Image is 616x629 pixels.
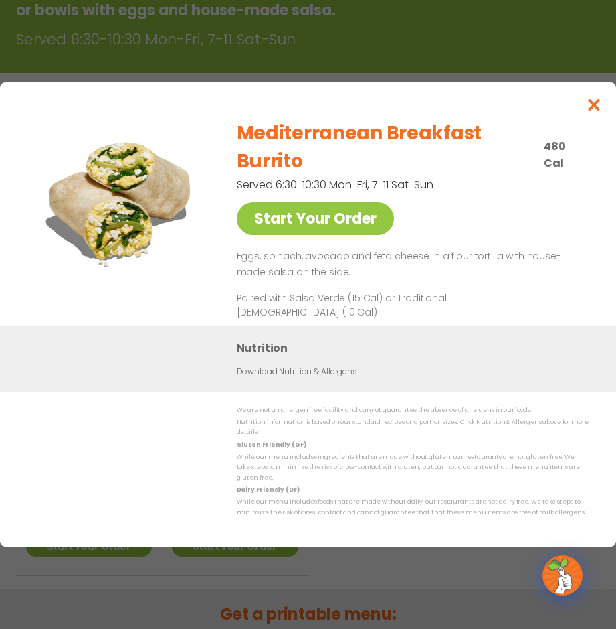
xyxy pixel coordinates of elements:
h2: Mediterranean Breakfast Burrito [237,119,536,176]
p: Paired with Salsa Verde (15 Cal) or Traditional [DEMOGRAPHIC_DATA] (10 Cal) [237,291,484,320]
strong: Dairy Friendly (DF) [237,486,300,494]
p: Nutrition information is based on our standard recipes and portion sizes. Click Nutrition & Aller... [237,417,589,438]
a: Download Nutrition & Allergens [237,366,357,378]
img: wpChatIcon [544,557,581,594]
h3: Nutrition [237,340,596,356]
p: While our menu includes foods that are made without dairy, our restaurants are not dairy free. We... [237,497,589,518]
p: While our menu includes ingredients that are made without gluten, our restaurants are not gluten ... [237,452,589,483]
img: Featured product photo for Mediterranean Breakfast Burrito [27,109,213,295]
p: 480 Cal [544,138,585,171]
button: Close modal [573,82,616,127]
p: We are not an allergen free facility and cannot guarantee the absence of allergens in our foods. [237,405,589,415]
p: Eggs, spinach, avocado and feta cheese in a flour tortilla with house-made salsa on the side. [237,249,585,281]
p: Served 6:30-10:30 Mon-Fri, 7-11 Sat-Sun [237,176,538,193]
a: Start Your Order [237,202,394,235]
strong: Gluten Friendly (GF) [237,441,306,449]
